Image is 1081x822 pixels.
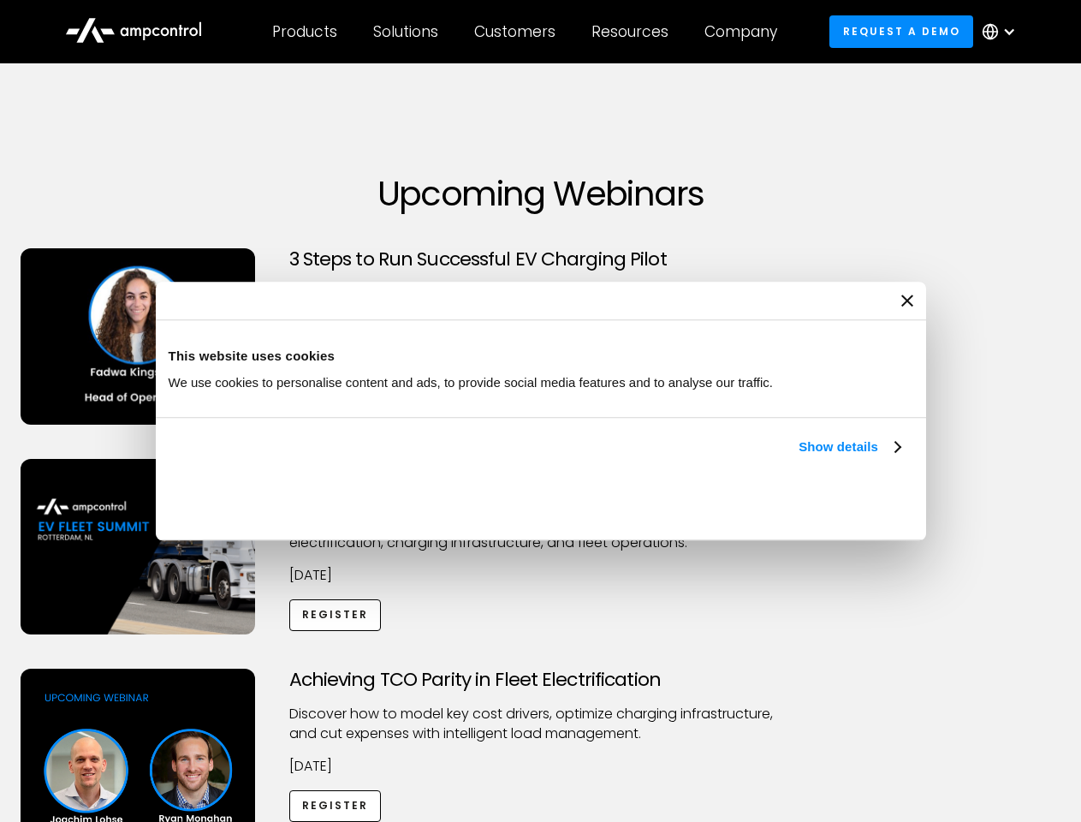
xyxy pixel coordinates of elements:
[272,22,337,41] div: Products
[474,22,555,41] div: Customers
[829,15,973,47] a: Request a demo
[591,22,668,41] div: Resources
[373,22,438,41] div: Solutions
[289,669,793,691] h3: Achieving TCO Parity in Fleet Electrification
[21,173,1061,214] h1: Upcoming Webinars
[169,375,774,390] span: We use cookies to personalise content and ads, to provide social media features and to analyse ou...
[799,437,900,457] a: Show details
[661,477,906,527] button: Okay
[704,22,777,41] div: Company
[289,790,382,822] a: Register
[289,248,793,271] h3: 3 Steps to Run Successful EV Charging Pilot
[289,566,793,585] p: [DATE]
[901,295,913,307] button: Close banner
[289,599,382,631] a: Register
[289,705,793,743] p: Discover how to model key cost drivers, optimize charging infrastructure, and cut expenses with i...
[169,346,913,366] div: This website uses cookies
[289,757,793,776] p: [DATE]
